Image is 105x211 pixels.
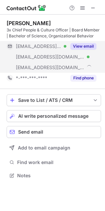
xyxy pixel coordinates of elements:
[18,129,43,135] span: Send email
[7,126,101,138] button: Send email
[7,94,101,106] button: save-profile-one-click
[70,75,96,81] button: Reveal Button
[7,110,101,122] button: AI write personalized message
[7,4,46,12] img: ContactOut v5.3.10
[16,43,61,49] span: [EMAIL_ADDRESS][DOMAIN_NAME]
[18,113,88,119] span: AI write personalized message
[16,54,85,60] span: [EMAIL_ADDRESS][DOMAIN_NAME]
[7,27,101,39] div: 3x Chief People & Culture Officer | Board Member | Bachelor of Science, Organizational Behavior
[18,145,70,150] span: Add to email campaign
[16,64,85,70] span: [EMAIL_ADDRESS][DOMAIN_NAME]
[7,142,101,154] button: Add to email campaign
[17,159,98,165] span: Find work email
[7,171,101,180] button: Notes
[18,98,89,103] div: Save to List / ATS / CRM
[70,43,96,50] button: Reveal Button
[7,158,101,167] button: Find work email
[7,20,51,26] div: [PERSON_NAME]
[17,173,98,179] span: Notes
